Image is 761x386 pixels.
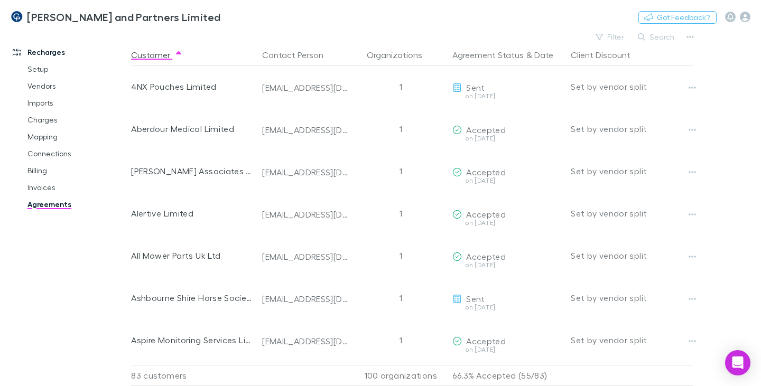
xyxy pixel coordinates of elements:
span: Accepted [466,336,506,346]
a: Recharges [2,44,137,61]
img: Coates and Partners Limited's Logo [11,11,23,23]
div: on [DATE] [452,304,562,310]
button: Filter [590,31,630,43]
div: Aberdour Medical Limited [131,108,254,150]
a: Charges [17,111,137,128]
div: Set by vendor split [571,65,693,108]
div: 4NX Pouches Limited [131,65,254,108]
div: 1 [353,319,448,361]
div: [EMAIL_ADDRESS][DOMAIN_NAME] [262,167,349,177]
button: Date [534,44,553,65]
a: Setup [17,61,137,78]
span: Accepted [466,167,506,177]
div: Set by vendor split [571,319,693,361]
div: Alertive Limited [131,192,254,234]
div: & [452,44,562,65]
button: Organizations [367,44,435,65]
button: Client Discount [571,44,643,65]
div: Set by vendor split [571,234,693,277]
a: Agreements [17,196,137,213]
span: Accepted [466,125,506,135]
div: Set by vendor split [571,192,693,234]
p: 66.3% Accepted (55/83) [452,365,562,385]
div: [EMAIL_ADDRESS][DOMAIN_NAME] [262,82,349,93]
h3: [PERSON_NAME] and Partners Limited [27,11,221,23]
div: 1 [353,65,448,108]
div: [PERSON_NAME] Associates Limited [131,150,254,192]
span: Sent [466,82,485,92]
a: Connections [17,145,137,162]
div: Open Intercom Messenger [725,350,750,375]
div: on [DATE] [452,177,562,184]
button: Search [633,31,681,43]
div: Set by vendor split [571,150,693,192]
a: Invoices [17,179,137,196]
div: [EMAIL_ADDRESS][DOMAIN_NAME] [262,294,349,304]
div: on [DATE] [452,220,562,226]
div: [EMAIL_ADDRESS][DOMAIN_NAME] [262,125,349,135]
a: Billing [17,162,137,179]
button: Got Feedback? [638,11,717,24]
span: Accepted [466,251,506,261]
div: 100 organizations [353,365,448,386]
span: Sent [466,294,485,304]
div: 1 [353,234,448,277]
div: Ashbourne Shire Horse Society [131,277,254,319]
button: Contact Person [262,44,336,65]
button: Agreement Status [452,44,524,65]
div: [EMAIL_ADDRESS][DOMAIN_NAME] [262,209,349,220]
div: on [DATE] [452,135,562,142]
div: on [DATE] [452,346,562,353]
div: 1 [353,192,448,234]
div: 83 customers [131,365,258,386]
div: [EMAIL_ADDRESS][DOMAIN_NAME] [262,336,349,346]
div: 1 [353,150,448,192]
div: Set by vendor split [571,108,693,150]
a: Mapping [17,128,137,145]
a: [PERSON_NAME] and Partners Limited [4,4,227,30]
div: on [DATE] [452,93,562,99]
div: 1 [353,108,448,150]
div: Aspire Monitoring Services Limited [131,319,254,361]
a: Vendors [17,78,137,95]
a: Imports [17,95,137,111]
div: All Mower Parts Uk Ltd [131,234,254,277]
span: Accepted [466,209,506,219]
div: 1 [353,277,448,319]
div: on [DATE] [452,262,562,268]
button: Customer [131,44,183,65]
div: [EMAIL_ADDRESS][DOMAIN_NAME] [262,251,349,262]
div: Set by vendor split [571,277,693,319]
